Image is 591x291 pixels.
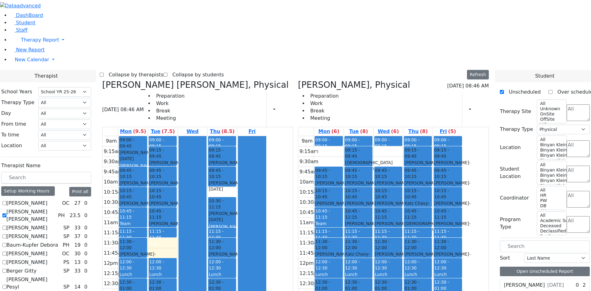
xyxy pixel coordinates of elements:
div: [PERSON_NAME] [404,251,431,264]
li: Meeting [154,115,184,122]
span: 09:45 - 10:15 [345,167,372,180]
option: DB [540,203,563,208]
label: [PERSON_NAME] [6,224,47,232]
div: 11am [298,219,315,226]
span: 10:45 - 11:15 [434,208,461,220]
option: Academic Support [540,218,563,223]
div: Lunch [315,271,342,277]
label: [PERSON_NAME] [6,233,47,240]
option: Binyan Klein 4 [540,148,563,153]
option: PW [540,198,563,203]
label: Collapse by students [167,70,224,80]
li: Work [154,100,184,107]
div: 37 [73,233,82,240]
div: [PERSON_NAME] [209,210,235,223]
div: [PERSON_NAME] [119,163,146,169]
div: 12:30pm [103,280,127,287]
input: Search [500,240,590,252]
div: [PERSON_NAME] [209,251,235,264]
div: SP [61,283,72,291]
div: Delete [289,105,293,115]
div: [PERSON_NAME] [315,180,342,192]
div: 0 [575,281,580,289]
span: Staff [16,27,27,33]
label: (6) [332,128,340,135]
span: 10:45 - 11:15 [345,208,372,220]
option: AH [540,208,563,214]
span: 09:15 - 09:45 [345,147,372,160]
span: 11:30 - 12:00 [209,238,235,251]
span: [DATE] [547,281,564,289]
div: 13 [73,259,82,266]
label: (6) [391,128,399,135]
span: 09:45 - 10:15 [404,167,431,180]
div: [PERSON_NAME] [119,180,146,192]
span: 11:15 - 11:30 [375,229,390,240]
span: 09:15 - 09:45 [404,147,431,160]
span: - [DATE] [434,180,471,192]
a: September 2, 2025 [348,127,369,136]
li: Work [308,100,339,107]
div: [PERSON_NAME] [119,251,146,264]
div: [PERSON_NAME] [149,200,176,213]
span: 10:45 - 11:15 [375,208,402,220]
span: 10:45 - 11:15 [149,208,176,220]
textarea: Search [567,216,590,233]
div: OC [60,200,72,207]
div: 0 [83,250,89,257]
label: (8) [360,128,368,135]
label: Sort [500,254,510,262]
div: PH [60,241,72,249]
span: 09:00 - 09:45 [119,137,146,149]
span: 11:30 - 12:00 [119,238,146,251]
div: [PERSON_NAME] [404,180,431,192]
span: 11:15 - 11:30 [315,229,330,240]
div: [PERSON_NAME] [375,251,402,264]
li: Break [154,107,184,115]
div: Setup [480,104,483,115]
option: WP [540,122,563,127]
span: 09:45 - 10:15 [375,167,402,180]
div: 0 [83,200,89,207]
div: SP [61,267,72,275]
div: OC [60,250,72,257]
label: Therapist Name [1,162,41,169]
span: Student [16,20,35,26]
div: 10:30am [298,199,323,206]
option: OnSite [540,111,563,117]
div: [DEMOGRAPHIC_DATA][PERSON_NAME] [345,160,372,178]
div: [PERSON_NAME] [119,149,146,162]
textarea: Search [567,166,590,182]
span: Student [535,72,554,80]
div: [PERSON_NAME] [434,251,461,264]
option: Unknown [540,106,563,111]
label: From time [1,120,26,128]
div: 9:15am [298,148,320,155]
a: Staff [10,27,27,33]
label: Unscheduled [504,87,541,97]
div: 0 [83,212,89,219]
div: Lunch [119,271,146,277]
span: 11:15 - 11:30 [119,229,134,240]
a: September 1, 2025 [119,127,147,136]
option: Declassified [540,228,563,234]
div: PS [61,259,72,266]
label: [PERSON_NAME] [6,259,47,266]
textarea: Search [567,104,590,121]
span: [DATE] 08:46 AM [102,106,144,113]
div: 0 [83,224,89,232]
label: Therapy Type [500,126,533,133]
div: 9:45am [103,168,124,176]
span: - [DATE] [434,160,471,171]
div: Katz Chavy [345,251,372,264]
span: 12:00 - 12:30 [119,259,134,270]
span: - [DATE] [434,201,471,212]
span: Therapy Report [21,37,59,43]
div: SP [61,233,72,240]
div: 9:15am [103,148,124,155]
div: Prep [315,149,342,156]
div: 19 [73,241,82,249]
option: Binyan Klein 5 [540,168,563,173]
span: 11:30 - 12:00 [315,238,342,251]
span: 12:00 - 12:30 [375,259,390,270]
